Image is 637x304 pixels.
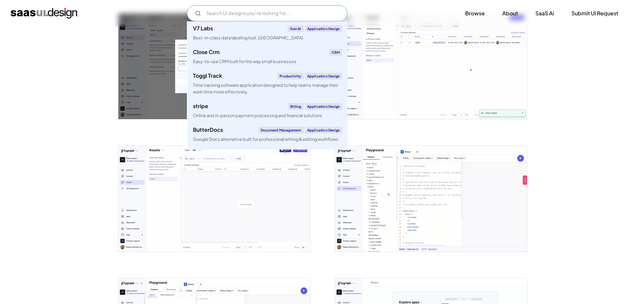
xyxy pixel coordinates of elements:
img: 6426e394be43d9801b9c177b_Hygraph%20-%20Preview%20Modal.png [118,13,310,119]
div: Time tracking software application designed to help teams manage their work time more effectively. [193,82,342,95]
div: Billing [288,103,303,110]
a: stripeBillingApplication DesignOnline and in-person payment processing and financial solutions [188,99,347,123]
div: Application Design [305,103,342,110]
div: Easy-to-use CRM built for the way small businesses [193,58,296,65]
form: Email Form [187,5,347,21]
a: ButterDocsDocument ManagementApplication DesignGoogle Docs alternative built for professional wri... [188,123,347,146]
div: Application Design [305,73,342,79]
a: Browse [457,6,493,21]
a: Submit UI Request [563,6,626,21]
img: 6426e396dbe3431945de3a78_Hygraph%20-%20API%20Playground.png [335,146,527,252]
div: CRM [329,49,342,56]
div: Document Management [258,127,304,133]
a: V7 LabsGen AIApplication DesignBest-in-class data labeling tool. [GEOGRAPHIC_DATA] [188,21,347,45]
div: Gen AI [288,25,303,32]
a: open lightbox [118,146,310,252]
a: klaviyoEmail MarketingApplication DesignCreate personalised customer experiences across email, SM... [188,146,347,177]
a: open lightbox [335,146,527,252]
a: SaaS Ai [527,6,562,21]
div: Close Crm [193,49,220,55]
div: V7 Labs [193,26,213,31]
a: open lightbox [118,13,310,119]
a: home [11,8,77,19]
a: About [494,6,526,21]
div: stripe [193,103,208,109]
a: open lightbox [335,13,527,119]
a: Toggl TrackProductivityApplication DesignTime tracking software application designed to help team... [188,69,347,99]
div: Google Docs alternative built for professional writing & editing workflows [193,136,338,142]
img: 6426e39407ee83433a305039_Hygraph%20-%20Assets%20No%20Data.png [118,146,310,252]
div: Online and in-person payment processing and financial solutions [193,112,322,119]
img: 6426e396dbe343fea5de3a77_Hygraph%20-%20Menu%20List%20view.png [335,13,527,119]
a: Close CrmCRMEasy-to-use CRM built for the way small businesses [188,45,347,69]
div: Best-in-class data labeling tool. [GEOGRAPHIC_DATA] [193,35,303,41]
div: Productivity [277,73,303,79]
input: Search UI designs you're looking for... [187,5,347,21]
div: Application Design [305,25,342,32]
div: Toggl Track [193,73,222,78]
div: Application Design [305,127,342,133]
div: ButterDocs [193,127,223,132]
